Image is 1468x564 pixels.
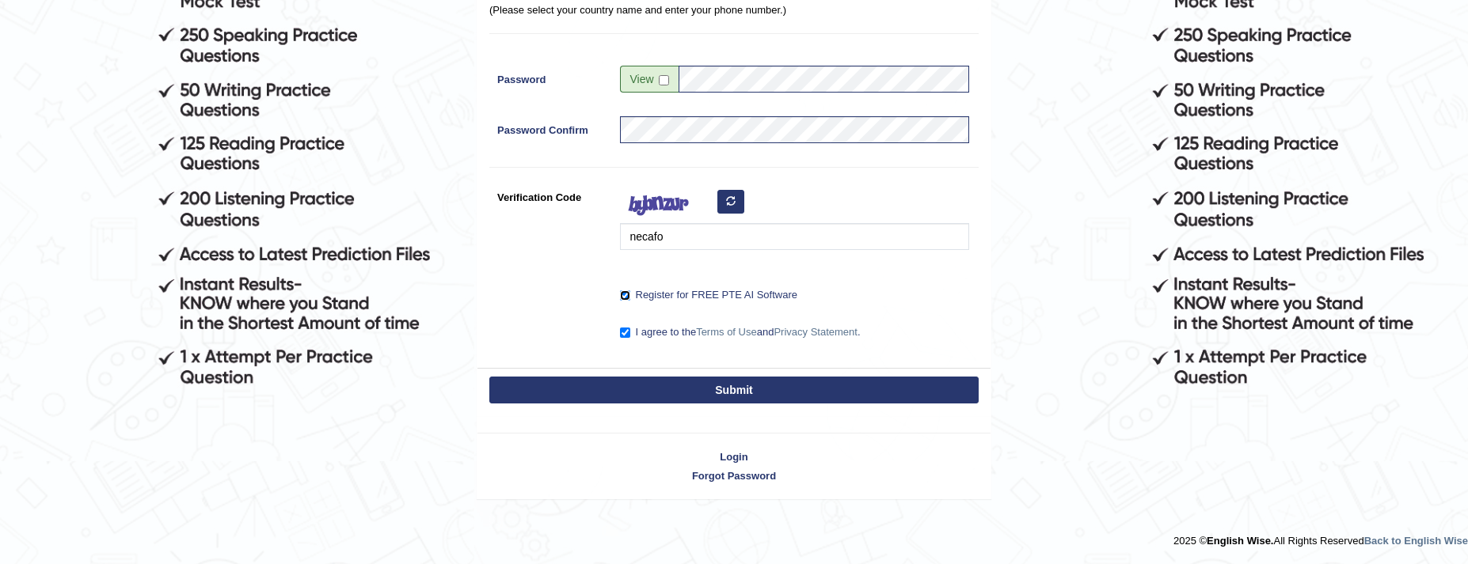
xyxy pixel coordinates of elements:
a: Login [477,449,991,464]
div: 2025 © All Rights Reserved [1173,525,1468,548]
input: I agree to theTerms of UseandPrivacy Statement. [620,327,630,338]
button: Submit [489,377,979,403]
label: I agree to the and . [620,324,861,340]
a: Forgot Password [477,468,991,483]
a: Back to English Wise [1364,535,1468,547]
label: Password Confirm [489,116,612,138]
a: Terms of Use [696,326,757,338]
label: Verification Code [489,184,612,205]
a: Privacy Statement [774,326,858,338]
input: Show/Hide Password [659,75,669,85]
input: Register for FREE PTE AI Software [620,290,630,301]
label: Register for FREE PTE AI Software [620,287,797,303]
strong: English Wise. [1207,535,1273,547]
p: (Please select your country name and enter your phone number.) [489,2,979,17]
label: Password [489,66,612,87]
